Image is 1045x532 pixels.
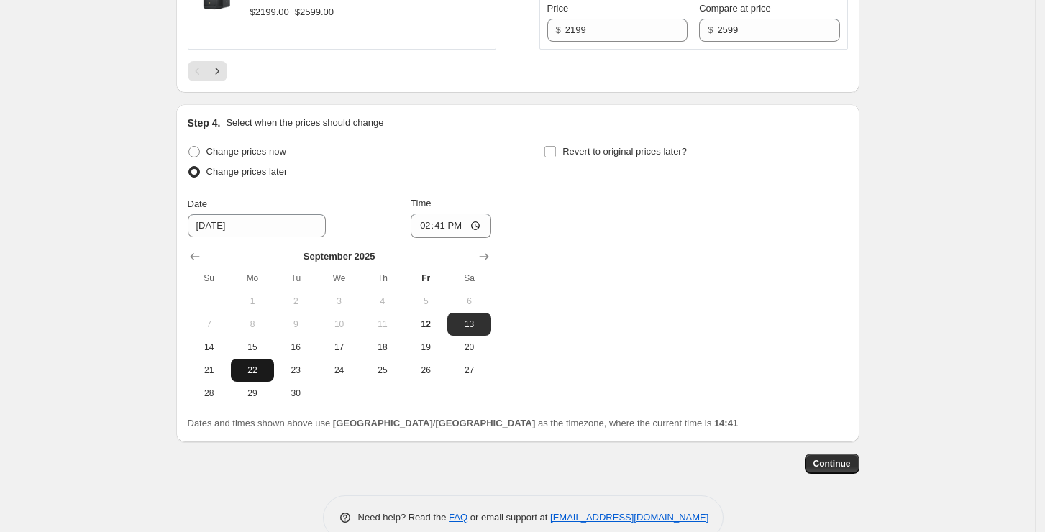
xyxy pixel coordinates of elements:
[813,458,851,469] span: Continue
[447,359,490,382] button: Saturday September 27 2025
[447,290,490,313] button: Saturday September 6 2025
[358,512,450,523] span: Need help? Read the
[699,3,771,14] span: Compare at price
[280,364,311,376] span: 23
[323,364,355,376] span: 24
[188,214,326,237] input: 9/12/2025
[193,364,225,376] span: 21
[185,247,205,267] button: Show previous month, August 2025
[237,364,268,376] span: 22
[193,341,225,353] span: 14
[367,295,398,307] span: 4
[317,336,360,359] button: Wednesday September 17 2025
[188,359,231,382] button: Sunday September 21 2025
[410,364,442,376] span: 26
[274,382,317,405] button: Tuesday September 30 2025
[447,267,490,290] th: Saturday
[317,313,360,336] button: Wednesday September 10 2025
[188,198,207,209] span: Date
[323,272,355,284] span: We
[410,295,442,307] span: 5
[206,146,286,157] span: Change prices now
[274,267,317,290] th: Tuesday
[410,318,442,330] span: 12
[556,24,561,35] span: $
[453,318,485,330] span: 13
[188,382,231,405] button: Sunday September 28 2025
[547,3,569,14] span: Price
[333,418,535,428] b: [GEOGRAPHIC_DATA]/[GEOGRAPHIC_DATA]
[367,341,398,353] span: 18
[274,359,317,382] button: Tuesday September 23 2025
[404,336,447,359] button: Friday September 19 2025
[708,24,713,35] span: $
[274,313,317,336] button: Tuesday September 9 2025
[231,382,274,405] button: Monday September 29 2025
[188,313,231,336] button: Sunday September 7 2025
[280,387,311,399] span: 30
[193,318,225,330] span: 7
[274,290,317,313] button: Tuesday September 2 2025
[367,364,398,376] span: 25
[317,267,360,290] th: Wednesday
[323,295,355,307] span: 3
[188,336,231,359] button: Sunday September 14 2025
[188,116,221,130] h2: Step 4.
[404,313,447,336] button: Today Friday September 12 2025
[550,512,708,523] a: [EMAIL_ADDRESS][DOMAIN_NAME]
[231,336,274,359] button: Monday September 15 2025
[447,313,490,336] button: Saturday September 13 2025
[274,336,317,359] button: Tuesday September 16 2025
[404,290,447,313] button: Friday September 5 2025
[453,341,485,353] span: 20
[317,290,360,313] button: Wednesday September 3 2025
[361,267,404,290] th: Thursday
[231,267,274,290] th: Monday
[207,61,227,81] button: Next
[193,387,225,399] span: 28
[280,272,311,284] span: Tu
[280,341,311,353] span: 16
[411,198,431,208] span: Time
[317,359,360,382] button: Wednesday September 24 2025
[361,336,404,359] button: Thursday September 18 2025
[237,295,268,307] span: 1
[237,387,268,399] span: 29
[410,272,442,284] span: Fr
[404,359,447,382] button: Friday September 26 2025
[805,454,859,474] button: Continue
[474,247,494,267] button: Show next month, October 2025
[411,214,491,238] input: 12:00
[280,295,311,307] span: 2
[206,166,288,177] span: Change prices later
[231,290,274,313] button: Monday September 1 2025
[367,318,398,330] span: 11
[323,341,355,353] span: 17
[453,295,485,307] span: 6
[453,272,485,284] span: Sa
[188,61,227,81] nav: Pagination
[188,267,231,290] th: Sunday
[237,341,268,353] span: 15
[193,272,225,284] span: Su
[237,318,268,330] span: 8
[280,318,311,330] span: 9
[467,512,550,523] span: or email support at
[295,5,334,19] strike: $2599.00
[361,359,404,382] button: Thursday September 25 2025
[188,418,739,428] span: Dates and times shown above use as the timezone, where the current time is
[453,364,485,376] span: 27
[404,267,447,290] th: Friday
[562,146,687,157] span: Revert to original prices later?
[250,5,289,19] div: $2199.00
[367,272,398,284] span: Th
[447,336,490,359] button: Saturday September 20 2025
[323,318,355,330] span: 10
[231,359,274,382] button: Monday September 22 2025
[410,341,442,353] span: 19
[231,313,274,336] button: Monday September 8 2025
[361,313,404,336] button: Thursday September 11 2025
[449,512,467,523] a: FAQ
[714,418,738,428] b: 14:41
[361,290,404,313] button: Thursday September 4 2025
